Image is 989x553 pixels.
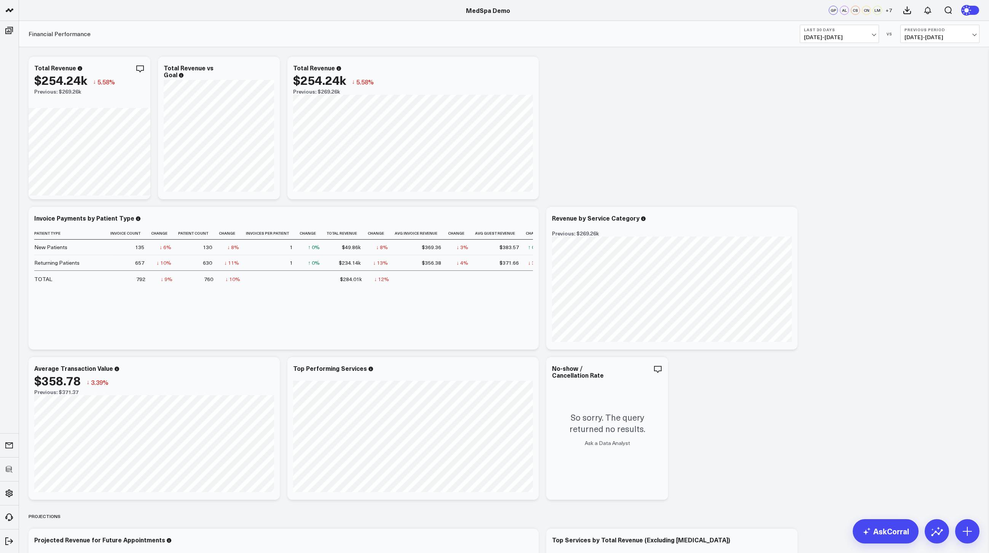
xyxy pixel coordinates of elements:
div: $254.24k [293,73,346,87]
button: Previous Period[DATE]-[DATE] [900,25,979,43]
div: ↓ 8% [376,243,388,251]
div: ↓ 3% [456,243,468,251]
div: ↓ 11% [224,259,239,267]
div: ↓ 3% [528,259,540,267]
b: Previous Period [904,27,975,32]
div: CS [851,6,860,15]
span: 5.58% [97,78,115,86]
button: Last 30 Days[DATE]-[DATE] [800,25,879,43]
div: Previous: $269.26k [552,230,792,237]
div: Returning Patients [34,259,80,267]
th: Change [219,227,246,240]
div: Invoice Payments by Patient Type [34,214,134,222]
div: $284.01k [340,275,362,283]
span: [DATE] - [DATE] [804,34,875,40]
div: $358.78 [34,373,81,387]
div: LM [873,6,882,15]
div: ↓ 13% [373,259,388,267]
th: Invoices Per Patient [246,227,300,240]
div: New Patients [34,243,67,251]
div: No-show / Cancellation Rate [552,364,604,379]
div: ↓ 4% [456,259,468,267]
div: ↓ 12% [374,275,389,283]
div: ↓ 10% [225,275,240,283]
div: ↓ 8% [227,243,239,251]
div: Previous: $269.26k [293,89,533,95]
div: Average Transaction Value [34,364,113,372]
th: Change [300,227,327,240]
span: ↓ [86,377,89,387]
span: ↓ [352,77,355,87]
div: Revenue by Service Category [552,214,640,222]
div: ↑ 0% [308,243,320,251]
div: Total Revenue [293,64,335,72]
th: Change [526,227,547,240]
div: 760 [204,275,213,283]
div: Previous: $371.37 [34,389,274,395]
th: Total Revenue [327,227,368,240]
div: 657 [135,259,144,267]
th: Change [151,227,178,240]
div: VS [883,32,896,36]
div: $49.86k [342,243,361,251]
div: ↑ 0% [528,243,540,251]
button: +7 [884,6,893,15]
span: ↓ [93,77,96,87]
div: $234.14k [339,259,361,267]
div: TOTAL [34,275,52,283]
th: Change [368,227,395,240]
div: 630 [203,259,212,267]
div: ↑ 0% [308,259,320,267]
div: Total Revenue vs Goal [164,64,214,79]
div: 130 [203,243,212,251]
div: ↓ 9% [161,275,172,283]
div: 1 [290,259,293,267]
p: So sorry. The query returned no results. [554,412,660,434]
div: 1 [290,243,293,251]
div: AL [840,6,849,15]
span: 5.58% [356,78,374,86]
div: Projected Revenue for Future Appointments [34,536,165,544]
div: $383.57 [499,243,519,251]
div: ↓ 6% [160,243,171,251]
div: Top Performing Services [293,364,367,372]
a: Financial Performance [29,30,91,38]
th: Avg Guest Revenue [475,227,526,240]
a: Ask a Data Analyst [585,439,630,447]
div: GP [829,6,838,15]
a: MedSpa Demo [466,6,510,14]
th: Invoice Count [110,227,151,240]
div: $356.38 [422,259,441,267]
div: ↓ 10% [156,259,171,267]
div: Previous: $269.26k [34,89,145,95]
div: Total Revenue [34,64,76,72]
div: $371.66 [499,259,519,267]
div: 792 [136,275,145,283]
th: Patient Count [178,227,219,240]
th: Patient Type [34,227,110,240]
b: Last 30 Days [804,27,875,32]
a: AskCorral [853,519,919,543]
span: 3.39% [91,378,108,386]
div: $369.36 [422,243,441,251]
div: $254.24k [34,73,87,87]
span: + 7 [885,8,892,13]
div: Top Services by Total Revenue (Excluding [MEDICAL_DATA]) [552,536,730,544]
div: CN [862,6,871,15]
span: [DATE] - [DATE] [904,34,975,40]
th: Avg Invoice Revenue [395,227,448,240]
th: Change [448,227,475,240]
div: Projections [29,507,61,525]
div: 135 [135,243,144,251]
